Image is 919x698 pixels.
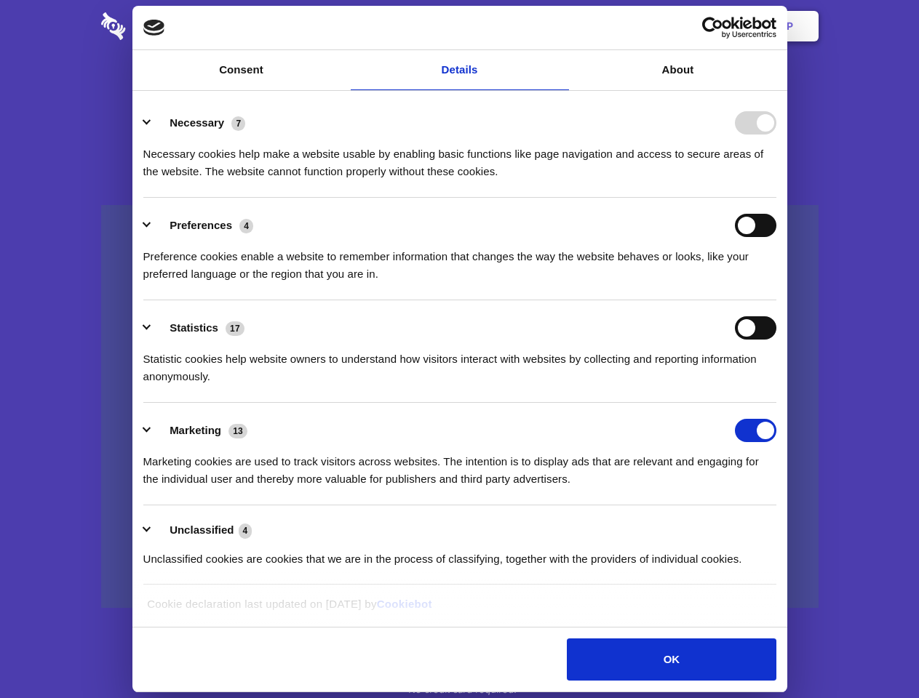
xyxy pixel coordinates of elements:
label: Marketing [170,424,221,436]
h1: Eliminate Slack Data Loss. [101,65,819,118]
div: Preference cookies enable a website to remember information that changes the way the website beha... [143,237,776,283]
label: Preferences [170,219,232,231]
span: 17 [226,321,244,336]
div: Cookie declaration last updated on [DATE] by [136,595,783,624]
button: Statistics (17) [143,316,254,340]
label: Statistics [170,321,218,334]
div: Necessary cookies help make a website usable by enabling basic functions like page navigation and... [143,135,776,180]
a: Details [351,50,569,90]
a: Cookiebot [377,598,432,610]
div: Statistic cookies help website owners to understand how visitors interact with websites by collec... [143,340,776,385]
button: Preferences (4) [143,214,263,237]
span: 4 [239,523,252,538]
label: Necessary [170,116,224,129]
button: OK [567,638,776,681]
span: 13 [228,424,247,438]
a: Wistia video thumbnail [101,205,819,609]
img: logo [143,20,165,36]
h4: Auto-redaction of sensitive data, encrypted data sharing and self-destructing private chats. Shar... [101,132,819,180]
button: Marketing (13) [143,419,257,442]
button: Necessary (7) [143,111,255,135]
a: Consent [132,50,351,90]
a: About [569,50,787,90]
span: 7 [231,116,245,131]
a: Pricing [427,4,490,49]
div: Marketing cookies are used to track visitors across websites. The intention is to display ads tha... [143,442,776,488]
button: Unclassified (4) [143,521,261,539]
a: Usercentrics Cookiebot - opens in a new window [649,17,776,39]
div: Unclassified cookies are cookies that we are in the process of classifying, together with the pro... [143,539,776,568]
a: Contact [590,4,657,49]
iframe: Drift Widget Chat Controller [846,625,902,681]
span: 4 [239,219,253,233]
a: Login [660,4,723,49]
img: logo-wordmark-white-trans-d4663122ce5f474addd5e946df7df03e33cb6a1c49d2221995e7729f52c070b2.svg [101,12,226,40]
